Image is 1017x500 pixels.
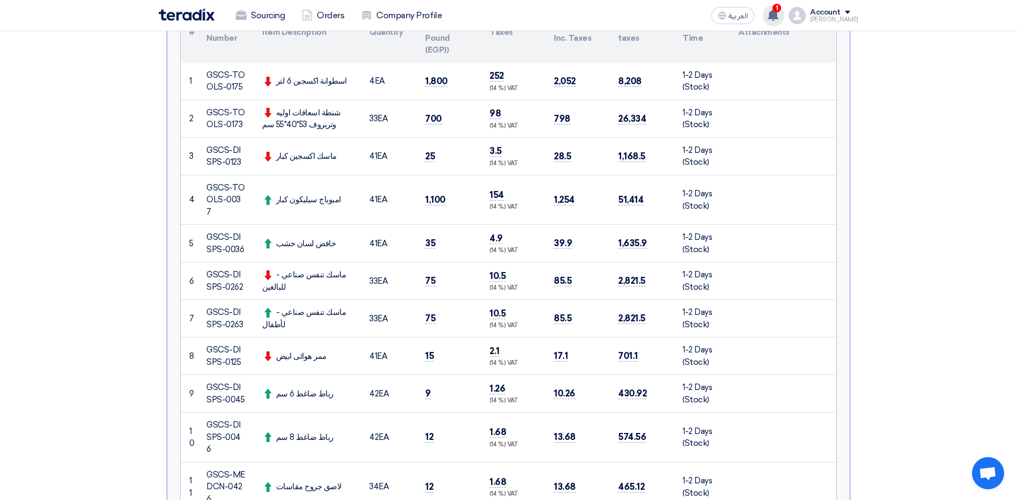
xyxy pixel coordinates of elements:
[198,413,254,462] td: GSCS-DISPS-0046
[554,151,571,162] span: 28.5
[181,262,198,300] td: 6
[489,122,537,131] div: (14 %) VAT
[198,2,254,63] th: Part Number
[361,337,417,375] td: EA
[425,431,433,443] span: 12
[262,194,352,206] div: امبوباج سيليكون كبار
[198,63,254,100] td: GSCS-TOOLS-0175
[254,2,361,63] th: Item Description
[417,2,481,63] th: Unit Price (Egyptian Pound (EGP))
[262,107,352,131] div: شنطة اسعافات اوليه وتربروف 53*40*55 سم
[198,262,254,300] td: GSCS-DISPS-0262
[198,100,254,137] td: GSCS-TOOLS-0173
[489,233,503,244] span: 4.9
[489,490,537,499] div: (14 %) VAT
[361,375,417,413] td: EA
[489,189,504,201] span: 154
[198,375,254,413] td: GSCS-DISPS-0045
[554,313,571,324] span: 85.5
[618,151,645,162] span: 1,168.5
[489,270,506,282] span: 10.5
[618,431,646,443] span: 574.56
[481,2,545,63] th: Taxes
[181,337,198,375] td: 8
[361,413,417,462] td: EA
[554,238,572,249] span: 39.9
[489,440,537,450] div: (14 %) VAT
[425,113,442,124] span: 700
[618,481,644,492] span: 465.12
[262,238,352,250] div: خافض لسان خشب
[369,76,375,86] span: 4
[554,194,575,205] span: 1,254
[227,4,293,27] a: Sourcing
[361,300,417,337] td: EA
[674,225,730,262] td: 1-2 Days (Stock)
[554,76,576,87] span: 2,052
[618,313,645,324] span: 2,821.5
[674,300,730,337] td: 1-2 Days (Stock)
[674,262,730,300] td: 1-2 Days (Stock)
[369,276,377,286] span: 33
[262,269,352,293] div: ماسك تنفس صناعي - للبالغين
[674,63,730,100] td: 1-2 Days (Stock)
[674,2,730,63] th: Delivery Time
[425,275,435,286] span: 75
[489,345,500,357] span: 2.1
[425,350,434,362] span: 15
[361,262,417,300] td: EA
[618,194,643,205] span: 51,414
[181,300,198,337] td: 7
[181,225,198,262] td: 5
[369,239,377,248] span: 41
[369,351,377,361] span: 41
[198,175,254,225] td: GSCS-TOOLS-0037
[489,396,537,406] div: (14 %) VAT
[198,225,254,262] td: GSCS-DISPS-0036
[198,300,254,337] td: GSCS-DISPS-0263
[369,195,377,204] span: 41
[554,431,576,443] span: 13.68
[618,350,638,362] span: 701.1
[489,308,506,319] span: 10.5
[674,337,730,375] td: 1-2 Days (Stock)
[730,2,836,63] th: Attachments
[789,7,806,24] img: profile_test.png
[425,481,433,492] span: 12
[361,137,417,175] td: EA
[489,84,537,93] div: (14 %) VAT
[361,100,417,137] td: EA
[293,4,353,27] a: Orders
[554,350,568,362] span: 17.1
[674,175,730,225] td: 1-2 Days (Stock)
[489,246,537,255] div: (14 %) VAT
[489,383,505,394] span: 1.26
[198,337,254,375] td: GSCS-DISPS-0125
[425,76,448,87] span: 1,800
[489,427,506,438] span: 1.68
[489,359,537,368] div: (14 %) VAT
[425,313,435,324] span: 75
[159,9,214,21] img: Teradix logo
[810,17,858,23] div: [PERSON_NAME]
[262,306,352,330] div: ماسك تنفس صناعي - لأطفال
[361,2,417,63] th: Quantity
[198,137,254,175] td: GSCS-DISPS-0123
[554,113,570,124] span: 798
[618,238,647,249] span: 1,635.9
[773,4,781,12] span: 1
[810,8,841,17] div: Account
[425,388,431,399] span: 9
[674,100,730,137] td: 1-2 Days (Stock)
[618,113,646,124] span: 26,334
[489,108,501,119] span: 98
[181,137,198,175] td: 3
[181,100,198,137] td: 2
[554,388,575,399] span: 10.26
[489,70,504,82] span: 252
[489,321,537,330] div: (14 %) VAT
[618,275,645,286] span: 2,821.5
[674,137,730,175] td: 1-2 Days (Stock)
[618,388,647,399] span: 430.92
[489,476,506,488] span: 1.68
